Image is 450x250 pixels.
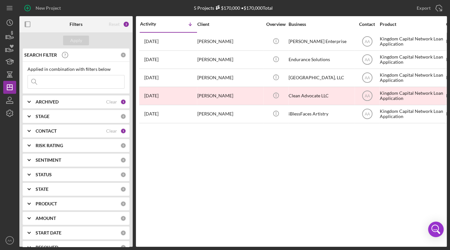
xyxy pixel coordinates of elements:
div: 0 [120,186,126,192]
b: RESOLVED [36,245,58,250]
b: STAGE [36,114,49,119]
b: ARCHIVED [36,99,59,104]
div: 0 [120,52,126,58]
b: Filters [70,22,82,27]
time: 2025-06-26 20:07 [144,57,159,62]
div: Reset [109,22,120,27]
time: 2025-06-19 15:38 [144,93,159,98]
div: [PERSON_NAME] [197,33,262,50]
div: Business [289,22,353,27]
div: Clear [106,99,117,104]
b: SENTIMENT [36,158,61,163]
div: Overview [264,22,288,27]
div: [GEOGRAPHIC_DATA], LLC [289,69,353,86]
time: 2025-05-20 18:02 [144,111,159,116]
div: 0 [120,114,126,119]
b: STATE [36,187,49,192]
div: 0 [120,143,126,148]
time: 2025-07-02 17:37 [144,39,159,44]
div: [PERSON_NAME] [197,105,262,123]
div: Contact [355,22,379,27]
button: Apply [63,36,89,45]
div: $170,000 [214,5,240,11]
div: 0 [120,157,126,163]
text: AA [364,39,369,44]
div: 1 [120,128,126,134]
b: CONTACT [36,128,57,134]
button: New Project [19,2,67,15]
text: AA [364,112,369,116]
button: Export [410,2,447,15]
text: AA [364,94,369,98]
div: [PERSON_NAME] [197,87,262,104]
div: Applied in combination with filters below [27,67,125,72]
div: Export [417,2,431,15]
text: AA [8,239,12,242]
div: Kingdom Capital Network Loan Application [380,51,445,68]
div: [PERSON_NAME] [197,51,262,68]
div: Open Intercom Messenger [428,222,444,237]
div: Kingdom Capital Network Loan Application [380,87,445,104]
div: [PERSON_NAME] [197,69,262,86]
div: iBlessFaces Artistry [289,105,353,123]
div: Apply [70,36,82,45]
b: RISK RATING [36,143,63,148]
div: Endurance Solutions [289,51,353,68]
time: 2025-06-25 18:51 [144,75,159,80]
div: Client [197,22,262,27]
div: Clear [106,128,117,134]
div: Kingdom Capital Network Loan Application [380,105,445,123]
b: PRODUCT [36,201,57,206]
div: Product [380,22,445,27]
div: Kingdom Capital Network Loan Application [380,69,445,86]
div: Kingdom Capital Network Loan Application [380,33,445,50]
div: 2 [123,21,129,27]
b: STATUS [36,172,52,177]
div: 0 [120,230,126,236]
text: AA [364,76,369,80]
div: Activity [140,21,169,27]
div: Clean Advocate LLC [289,87,353,104]
b: SEARCH FILTER [24,52,57,58]
div: 0 [120,172,126,178]
div: 0 [120,215,126,221]
div: 5 Projects • $170,000 Total [193,5,272,11]
div: 1 [120,99,126,105]
button: AA [3,234,16,247]
div: New Project [36,2,61,15]
text: AA [364,58,369,62]
div: 0 [120,201,126,207]
div: [PERSON_NAME] Enterprise [289,33,353,50]
b: AMOUNT [36,216,56,221]
b: START DATE [36,230,61,235]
